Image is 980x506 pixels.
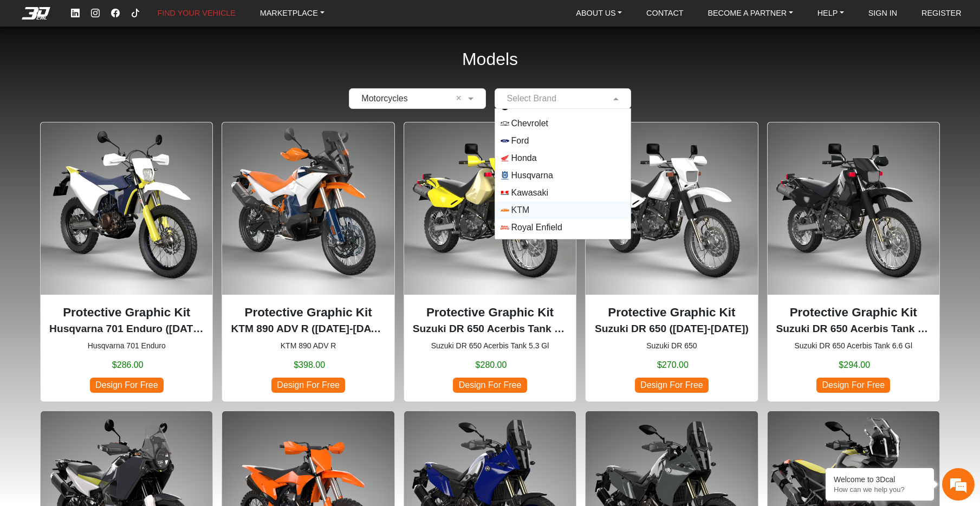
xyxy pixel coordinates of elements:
img: DR 650Acerbis Tank 5.3 Gl1996-2024 [404,122,576,294]
span: Husqvarna [511,169,553,182]
span: $286.00 [112,359,144,372]
span: Chevrolet [511,117,548,130]
img: 701 Enduronull2016-2024 [41,122,212,294]
img: Kawasaki [501,189,509,197]
span: Design For Free [90,378,164,392]
span: Clean Field [456,92,465,105]
a: FIND YOUR VEHICLE [153,5,239,22]
p: Husqvarna 701 Enduro (2016-2024) [49,321,204,337]
div: KTM 890 ADV R [222,122,394,401]
div: Suzuki DR 650 Acerbis Tank 5.3 Gl [404,122,576,401]
p: Suzuki DR 650 Acerbis Tank 5.3 Gl (1996-2024) [413,321,567,337]
span: $280.00 [476,359,507,372]
div: Welcome to 3Dcal [834,475,926,484]
span: Design For Free [635,378,709,392]
img: DR 6501996-2024 [586,122,757,294]
small: Suzuki DR 650 Acerbis Tank 6.6 Gl [776,340,931,352]
p: Protective Graphic Kit [231,303,385,322]
span: Ford [511,134,529,147]
small: Suzuki DR 650 [594,340,749,352]
img: 890 ADV R null2023-2025 [222,122,394,294]
span: Honda [511,152,537,165]
span: Kawasaki [511,186,548,199]
img: Husqvarna [501,171,509,180]
div: Husqvarna 701 Enduro [40,122,213,401]
img: Royal Enfield [501,223,509,232]
p: Protective Graphic Kit [776,303,931,322]
img: DR 650Acerbis Tank 6.6 Gl1996-2024 [768,122,939,294]
a: BECOME A PARTNER [703,5,797,22]
a: MARKETPLACE [256,5,329,22]
p: Suzuki DR 650 (1996-2024) [594,321,749,337]
div: Suzuki DR 650 Acerbis Tank 6.6 Gl [767,122,940,401]
span: KTM [511,204,530,217]
span: $398.00 [294,359,325,372]
a: ABOUT US [572,5,626,22]
p: Suzuki DR 650 Acerbis Tank 6.6 Gl (1996-2024) [776,321,931,337]
p: Protective Graphic Kit [49,303,204,322]
small: Suzuki DR 650 Acerbis Tank 5.3 Gl [413,340,567,352]
p: KTM 890 ADV R (2023-2025) [231,321,385,337]
p: Protective Graphic Kit [413,303,567,322]
span: Design For Free [271,378,345,392]
ng-dropdown-panel: Options List [495,108,631,239]
span: Slate [511,238,531,251]
span: Design For Free [453,378,527,392]
div: Suzuki DR 650 [585,122,758,401]
small: Husqvarna 701 Enduro [49,340,204,352]
p: How can we help you? [834,485,926,494]
h2: Models [462,35,518,84]
span: Design For Free [816,378,890,392]
span: Royal Enfield [511,221,562,234]
a: HELP [813,5,848,22]
a: SIGN IN [864,5,902,22]
a: REGISTER [917,5,966,22]
span: $294.00 [839,359,870,372]
img: Ford [501,137,509,145]
a: CONTACT [642,5,687,22]
img: Honda [501,154,509,163]
small: KTM 890 ADV R [231,340,385,352]
img: KTM [501,206,509,215]
img: Chevrolet [501,119,509,128]
span: $270.00 [657,359,689,372]
p: Protective Graphic Kit [594,303,749,322]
